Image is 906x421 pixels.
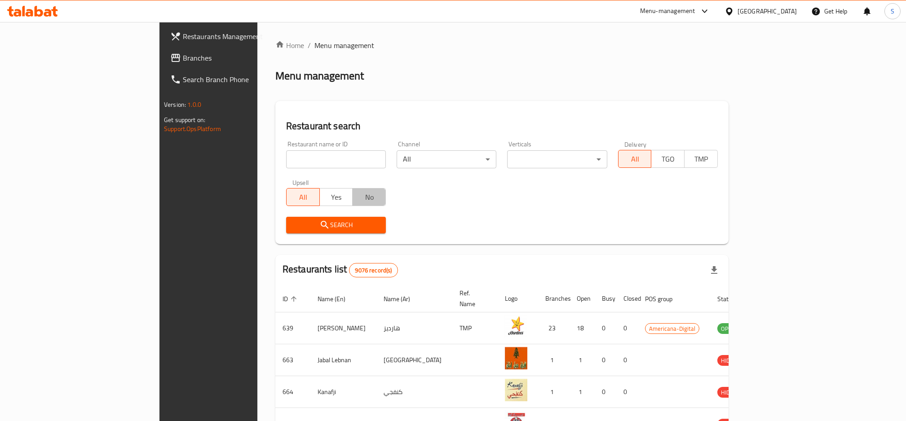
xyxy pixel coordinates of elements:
[163,47,311,69] a: Branches
[498,285,538,312] th: Logo
[595,376,616,408] td: 0
[164,123,221,135] a: Support.OpsPlatform
[349,263,398,277] div: Total records count
[688,153,714,166] span: TMP
[292,179,309,185] label: Upsell
[645,294,684,304] span: POS group
[397,150,496,168] div: All
[717,324,739,334] span: OPEN
[651,150,685,168] button: TGO
[286,217,386,233] button: Search
[376,376,452,408] td: كنفجي
[717,355,744,366] div: HIDDEN
[323,191,349,204] span: Yes
[717,387,744,398] span: HIDDEN
[616,285,638,312] th: Closed
[376,344,452,376] td: [GEOGRAPHIC_DATA]
[618,150,652,168] button: All
[310,344,376,376] td: Jabal Lebnan
[164,99,186,110] span: Version:
[616,376,638,408] td: 0
[310,376,376,408] td: Kanafji
[505,315,527,338] img: Hardee's
[616,344,638,376] td: 0
[314,40,374,51] span: Menu management
[275,69,364,83] h2: Menu management
[595,344,616,376] td: 0
[163,69,311,90] a: Search Branch Phone
[286,119,718,133] h2: Restaurant search
[717,323,739,334] div: OPEN
[595,285,616,312] th: Busy
[505,379,527,401] img: Kanafji
[163,26,311,47] a: Restaurants Management
[640,6,695,17] div: Menu-management
[283,294,300,304] span: ID
[738,6,797,16] div: [GEOGRAPHIC_DATA]
[286,150,386,168] input: Search for restaurant name or ID..
[356,191,382,204] span: No
[290,191,316,204] span: All
[538,376,570,408] td: 1
[622,153,648,166] span: All
[349,266,397,275] span: 9076 record(s)
[538,344,570,376] td: 1
[891,6,894,16] span: S
[717,387,744,398] div: HIDDEN
[164,114,205,126] span: Get support on:
[275,40,729,51] nav: breadcrumb
[570,376,595,408] td: 1
[616,312,638,344] td: 0
[717,355,744,366] span: HIDDEN
[318,294,357,304] span: Name (En)
[505,347,527,369] img: Jabal Lebnan
[645,324,699,334] span: Americana-Digital
[452,312,498,344] td: TMP
[183,53,304,63] span: Branches
[624,141,647,147] label: Delivery
[310,312,376,344] td: [PERSON_NAME]
[293,219,379,231] span: Search
[570,344,595,376] td: 1
[655,153,681,166] span: TGO
[183,31,304,42] span: Restaurants Management
[570,285,595,312] th: Open
[595,312,616,344] td: 0
[352,188,386,206] button: No
[684,150,718,168] button: TMP
[183,74,304,85] span: Search Branch Phone
[570,312,595,344] td: 18
[703,259,725,281] div: Export file
[283,263,398,277] h2: Restaurants list
[538,312,570,344] td: 23
[286,188,320,206] button: All
[376,312,452,344] td: هارديز
[384,294,422,304] span: Name (Ar)
[717,294,747,304] span: Status
[507,150,607,168] div: ​
[460,288,487,309] span: Ref. Name
[538,285,570,312] th: Branches
[187,99,201,110] span: 1.0.0
[319,188,353,206] button: Yes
